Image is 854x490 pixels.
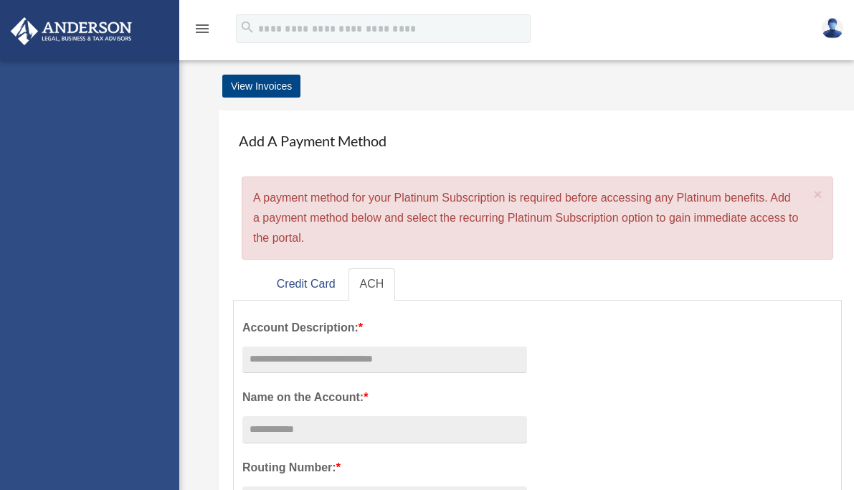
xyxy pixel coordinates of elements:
[822,18,843,39] img: User Pic
[222,75,300,98] a: View Invoices
[242,458,527,478] label: Routing Number:
[265,268,347,301] a: Credit Card
[6,17,136,45] img: Anderson Advisors Platinum Portal
[348,268,396,301] a: ACH
[194,25,211,37] a: menu
[233,125,842,156] h4: Add A Payment Method
[242,176,833,260] div: A payment method for your Platinum Subscription is required before accessing any Platinum benefit...
[813,186,822,202] span: ×
[239,19,255,35] i: search
[242,318,527,338] label: Account Description:
[194,20,211,37] i: menu
[242,387,527,407] label: Name on the Account:
[813,187,822,202] button: Close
